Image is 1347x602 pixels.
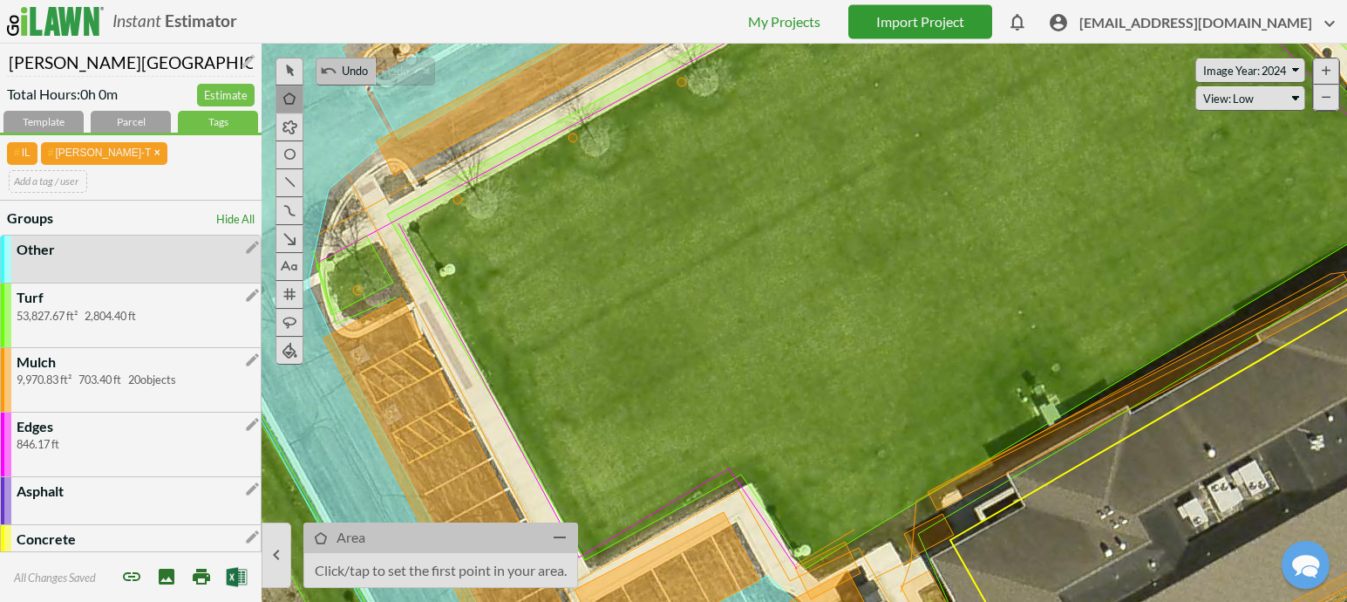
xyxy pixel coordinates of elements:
[1313,58,1339,85] div: Zoom In
[145,42,190,87] img: Josh
[121,566,142,587] span: Share project
[316,58,376,86] button:  Undo
[156,566,177,587] i: Save Image
[85,309,143,323] span: 2,804.40 ft
[1282,541,1330,589] div: Chat widget toggle
[17,352,56,372] p: Mulch
[17,373,78,387] span: 9,970.83 ft²
[112,474,260,502] a: Contact Us Directly
[191,566,212,587] i: Print Map
[165,10,237,31] b: Estimator
[7,142,37,164] span: IL
[240,51,257,72] i: Edit Name
[1321,87,1331,106] span: −
[848,4,992,38] a: Import Project
[1313,85,1339,111] div: Zoom Out
[78,373,128,387] span: 703.40 ft
[91,111,171,133] div: Parcel
[17,529,76,549] p: Concrete
[262,523,291,588] button: 
[244,416,261,433] i: 
[3,111,84,133] div: Template
[9,170,87,192] input: Add a tag / user
[7,209,53,226] b: Groups
[14,571,96,585] span: All Changes Saved
[226,566,248,588] img: Export to Excel
[340,64,371,78] span: Undo
[178,111,258,133] div: Tags
[17,287,44,307] p: Turf
[748,13,820,30] a: My Projects
[216,208,255,228] a: Hide All
[244,239,261,256] i: 
[197,84,255,107] a: Estimate
[25,97,345,112] div: We'll respond as soon as we can.
[35,192,334,209] div: Find the answers you need
[112,10,161,31] i: Instant
[337,527,365,547] p: Area
[181,42,227,87] img: Chris Ascolese
[545,527,574,548] i: 
[244,481,261,497] i: 
[266,540,287,571] i: 
[17,481,64,501] p: Asphalt
[320,62,337,79] i: 
[7,7,104,36] img: logo_ilawn-fc6f26f1d8ad70084f1b6503d5cbc38ca19f1e498b32431160afa0085547e742.svg
[17,239,55,259] p: Other
[304,553,577,587] p: Click/tap to set the first point in your area.
[17,309,85,323] span: 53,827.67 ft²
[7,84,118,111] span: Total Hours: 0h 0m
[128,373,183,387] span: 20 objects
[7,44,255,77] input: Name Your Project
[1079,13,1340,40] span: [EMAIL_ADDRESS][DOMAIN_NAME]
[244,352,261,368] i: 
[244,529,261,545] i: 
[1321,61,1331,80] span: +
[35,217,334,250] input: Search our FAQ
[311,220,334,229] button: Search our FAQ
[44,13,327,30] div: Contact Us
[41,142,167,164] span: [PERSON_NAME]-T
[17,416,53,436] p: Edges
[244,287,261,304] i: 
[17,437,66,451] span: 846.17 ft
[1048,13,1069,34] i: 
